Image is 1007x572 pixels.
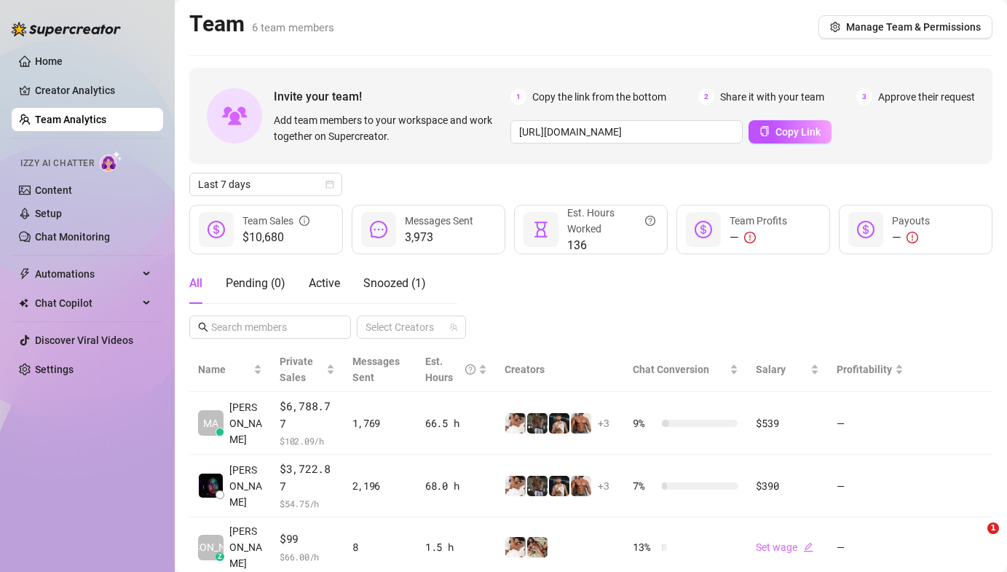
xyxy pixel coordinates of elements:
span: search [198,322,208,332]
span: Payouts [892,215,930,227]
span: MA [203,415,218,431]
th: Name [189,348,271,392]
span: 6 team members [252,21,334,34]
img: Rexson John Gab… [199,474,223,498]
span: Copy Link [775,126,821,138]
img: David [571,476,591,496]
span: [PERSON_NAME] [229,523,262,571]
div: 1,769 [352,415,408,431]
img: AI Chatter [100,151,122,172]
span: Chat Copilot [35,291,138,315]
span: question-circle [465,353,475,385]
span: $99 [280,530,335,548]
span: 13 % [633,539,656,555]
div: Team Sales [242,213,309,229]
span: setting [830,22,840,32]
span: Messages Sent [352,356,400,383]
span: Automations [35,262,138,286]
span: question-circle [645,205,655,237]
div: 68.0 h [425,478,487,494]
span: $ 66.00 /h [280,549,335,564]
span: Invite your team! [274,87,510,106]
span: + 3 [598,415,609,431]
span: Last 7 days [198,173,333,195]
a: Settings [35,364,74,375]
span: Approve their request [878,89,975,105]
span: $ 102.09 /h [280,434,335,448]
div: 2,196 [352,478,408,494]
td: — [828,455,912,517]
span: 7 % [633,478,656,494]
span: Team Profits [730,215,787,227]
span: [PERSON_NAME] [229,399,262,447]
span: team [449,323,458,332]
span: [PERSON_NAME] [229,462,262,510]
img: David [571,413,591,434]
span: $6,788.77 [280,398,335,432]
span: 1 [510,89,526,105]
img: Chris [549,413,569,434]
span: hourglass [532,221,550,238]
img: Chris [549,476,569,496]
span: $ 54.75 /h [280,496,335,511]
span: exclamation-circle [907,232,918,243]
span: Share it with your team [720,89,824,105]
span: Copy the link from the bottom [532,89,666,105]
a: Setup [35,208,62,219]
span: 3 [856,89,872,105]
a: Home [35,55,63,67]
span: thunderbolt [19,268,31,280]
button: Copy Link [749,120,832,144]
span: Messages Sent [405,215,473,227]
img: iceman_jb [527,413,548,434]
span: message [370,221,387,238]
span: Active [309,276,340,290]
span: 136 [567,237,655,254]
span: + 3 [598,478,609,494]
div: Pending ( 0 ) [226,275,285,292]
span: Private Sales [280,356,313,383]
div: — [892,229,930,246]
div: Est. Hours [425,353,475,385]
img: logo-BBDzfeDw.svg [12,22,121,36]
div: $539 [756,415,818,431]
span: Profitability [837,364,892,375]
span: calendar [325,180,334,189]
span: Chat Conversion [633,364,709,375]
span: copy [759,126,770,136]
span: Izzy AI Chatter [20,157,94,171]
input: Search members [211,319,331,335]
span: Manage Team & Permissions [846,21,981,33]
span: 1 [987,522,999,534]
span: Salary [756,364,786,375]
img: Jake [505,413,526,434]
span: 3,973 [405,229,473,246]
img: Jake [505,537,526,557]
button: Manage Team & Permissions [818,15,992,39]
span: 9 % [633,415,656,431]
img: iceman_jb [527,476,548,496]
img: Uncle [527,537,548,557]
div: All [189,275,202,292]
th: Creators [496,348,624,392]
span: Name [198,361,250,377]
td: — [828,392,912,455]
a: Set wageedit [756,541,813,553]
span: exclamation-circle [744,232,756,243]
div: 8 [352,539,408,555]
h2: Team [189,10,334,38]
div: Est. Hours Worked [567,205,655,237]
span: dollar-circle [208,221,225,238]
span: Add team members to your workspace and work together on Supercreator. [274,112,505,144]
a: Creator Analytics [35,79,151,102]
div: z [216,552,224,561]
a: Discover Viral Videos [35,334,133,346]
iframe: Intercom live chat [957,522,992,557]
a: Chat Monitoring [35,231,110,243]
span: dollar-circle [857,221,874,238]
span: info-circle [299,213,309,229]
div: $390 [756,478,818,494]
div: 1.5 h [425,539,487,555]
span: Snoozed ( 1 ) [363,276,426,290]
a: Team Analytics [35,114,106,125]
